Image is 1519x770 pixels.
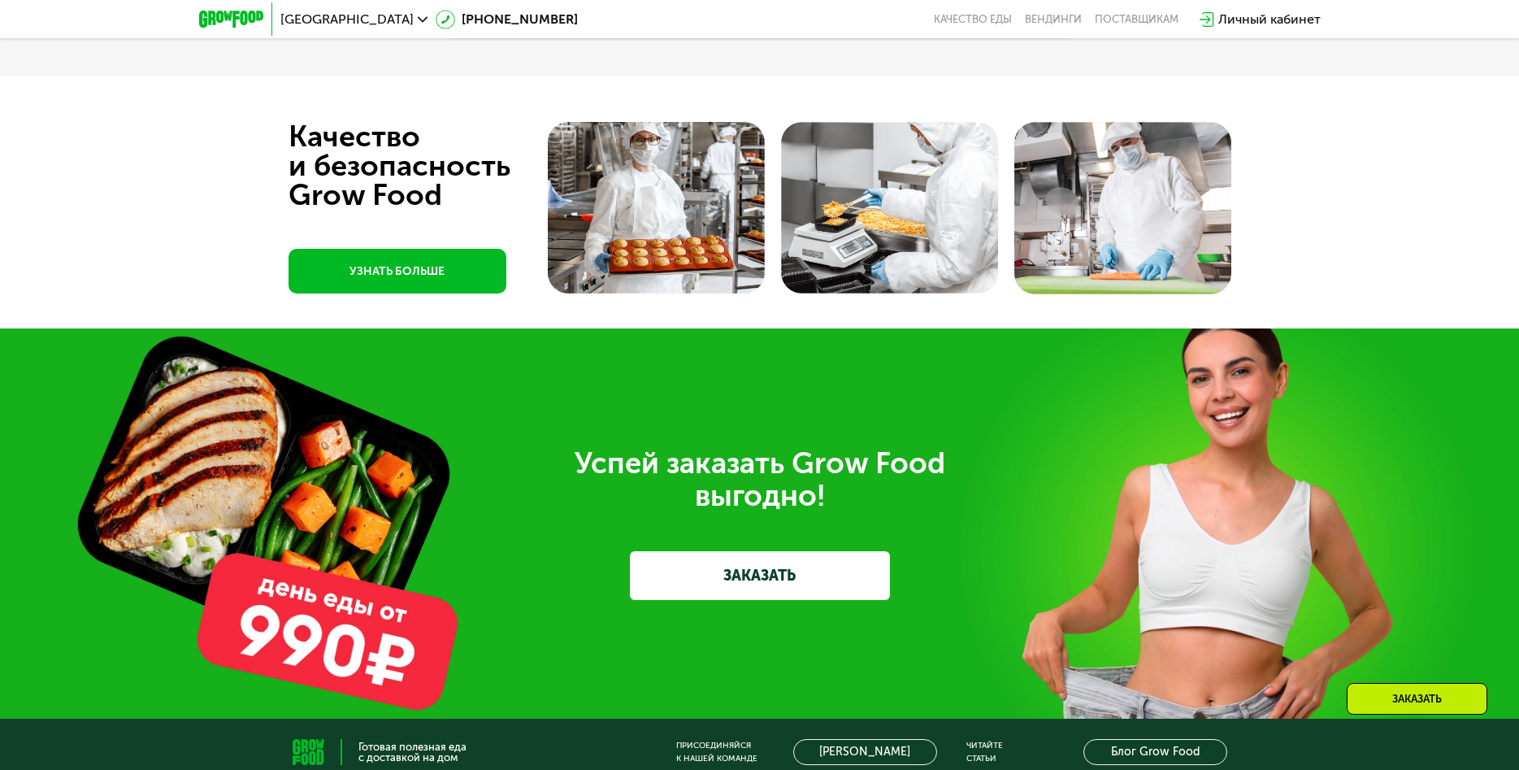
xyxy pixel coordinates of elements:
a: ЗАКАЗАТЬ [630,551,890,600]
div: Присоединяйся к нашей команде [676,739,757,765]
div: Готовая полезная еда с доставкой на дом [358,742,467,763]
span: [GEOGRAPHIC_DATA] [280,13,414,26]
div: Качество и безопасность Grow Food [289,122,571,210]
a: [PHONE_NUMBER] [436,10,578,29]
div: Успей заказать Grow Food выгодно! [305,447,1215,512]
div: Читайте статьи [966,739,1003,765]
div: Личный кабинет [1218,10,1321,29]
a: [PERSON_NAME] в GF [793,739,937,765]
a: Блог Grow Food [1083,739,1227,765]
a: Вендинги [1025,13,1082,26]
div: поставщикам [1095,13,1178,26]
a: УЗНАТЬ БОЛЬШЕ [289,249,506,294]
a: Качество еды [934,13,1012,26]
div: Заказать [1347,683,1487,715]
